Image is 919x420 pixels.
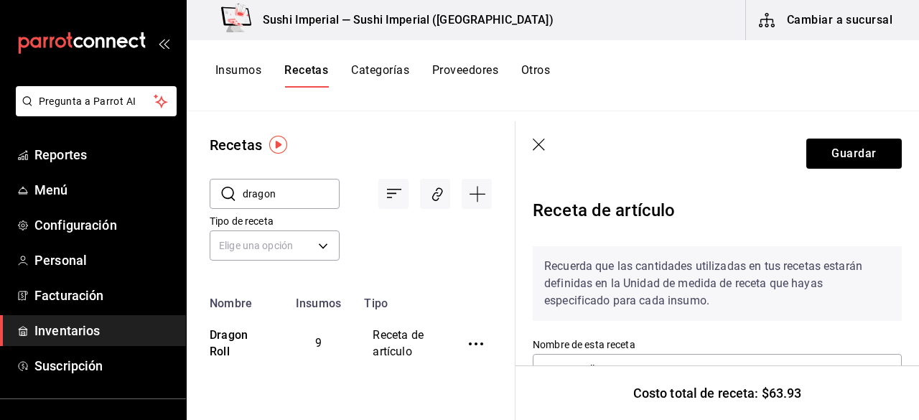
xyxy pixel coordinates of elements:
[533,340,902,350] label: Nombre de esta receta
[420,179,450,209] div: Asociar recetas
[210,216,340,226] label: Tipo de receta
[34,251,174,270] span: Personal
[378,179,409,209] div: Ordenar por
[215,63,261,88] button: Insumos
[204,322,264,360] div: Dragon Roll
[432,63,498,88] button: Proveedores
[158,37,169,49] button: open_drawer_menu
[806,139,902,169] button: Guardar
[351,63,409,88] button: Categorías
[39,94,154,109] span: Pregunta a Parrot AI
[462,179,492,209] div: Agregar receta
[34,321,174,340] span: Inventarios
[16,86,177,116] button: Pregunta a Parrot AI
[284,63,328,88] button: Recetas
[251,11,554,29] h3: Sushi Imperial — Sushi Imperial ([GEOGRAPHIC_DATA])
[34,286,174,305] span: Facturación
[521,63,550,88] button: Otros
[243,179,340,208] input: Buscar nombre de receta
[516,365,919,420] div: Costo total de receta: $63.93
[533,192,902,235] div: Receta de artículo
[215,63,550,88] div: navigation tabs
[187,288,515,378] table: inventoriesTable
[210,134,262,156] div: Recetas
[210,230,340,261] div: Elige una opción
[34,145,174,164] span: Reportes
[187,288,281,310] th: Nombre
[34,356,174,375] span: Suscripción
[34,215,174,235] span: Configuración
[355,310,443,378] td: Receta de artículo
[34,180,174,200] span: Menú
[10,104,177,119] a: Pregunta a Parrot AI
[281,288,356,310] th: Insumos
[269,136,287,154] img: Tooltip marker
[355,288,443,310] th: Tipo
[315,336,322,350] span: 9
[533,246,902,321] div: Recuerda que las cantidades utilizadas en tus recetas estarán definidas en la Unidad de medida de...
